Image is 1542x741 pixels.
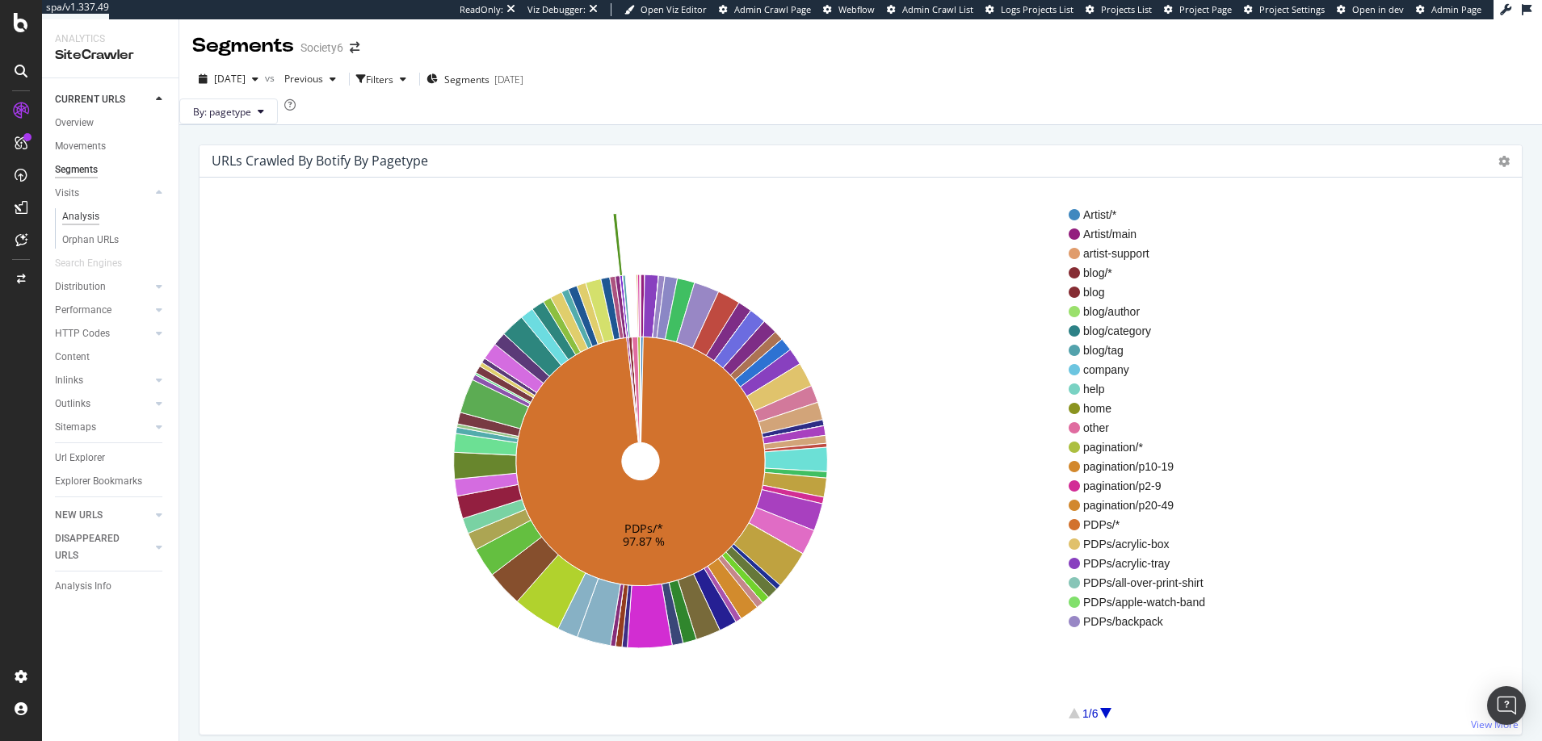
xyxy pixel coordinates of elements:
[444,73,489,86] span: Segments
[1083,478,1205,494] span: pagination/p2-9
[623,534,665,549] text: 97.87 %
[1083,342,1205,358] span: blog/tag
[624,521,663,536] text: PDPs/*
[1083,323,1205,339] span: blog/category
[1083,497,1205,513] span: pagination/p20-49
[1083,284,1205,300] span: blog
[527,3,586,16] div: Viz Debugger:
[624,3,707,16] a: Open Viz Editor
[55,185,79,202] div: Visits
[55,115,94,132] div: Overview
[212,150,428,172] h4: URLs Crawled By Botify By pagetype
[426,66,523,92] button: Segments[DATE]
[55,115,167,132] a: Overview
[887,3,973,16] a: Admin Crawl List
[214,72,246,86] span: 2025 Sep. 20th
[1001,3,1074,15] span: Logs Projects List
[1083,517,1205,533] span: PDPs/*
[55,185,151,202] a: Visits
[193,105,251,119] span: By: pagetype
[1083,226,1205,242] span: Artist/main
[1083,536,1205,552] span: PDPs/acrylic-box
[1487,686,1526,725] div: Open Intercom Messenger
[62,232,119,249] div: Orphan URLs
[1101,3,1152,15] span: Projects List
[1471,718,1519,731] a: View More
[278,66,342,92] button: Previous
[1083,420,1205,436] span: other
[55,91,125,108] div: CURRENT URLS
[1086,3,1152,16] a: Projects List
[1259,3,1325,15] span: Project Settings
[1431,3,1481,15] span: Admin Page
[55,255,138,272] a: Search Engines
[55,473,167,490] a: Explorer Bookmarks
[1083,613,1205,630] span: PDPs/backpack
[641,3,707,15] span: Open Viz Editor
[55,138,167,155] a: Movements
[55,302,111,319] div: Performance
[55,419,96,436] div: Sitemaps
[366,73,393,86] div: Filters
[1083,458,1205,475] span: pagination/p10-19
[192,66,265,92] button: [DATE]
[1083,575,1205,591] span: PDPs/all-over-print-shirt
[1083,265,1205,281] span: blog/*
[55,302,151,319] a: Performance
[55,372,83,389] div: Inlinks
[1498,156,1510,167] i: Options
[55,396,90,412] div: Outlinks
[55,450,105,467] div: Url Explorer
[494,73,523,86] div: [DATE]
[1082,705,1098,722] div: 1/6
[192,32,294,60] div: Segments
[55,32,166,46] div: Analytics
[902,3,973,15] span: Admin Crawl List
[55,349,90,366] div: Content
[55,91,151,108] a: CURRENT URLS
[55,507,103,524] div: NEW URLS
[1352,3,1404,15] span: Open in dev
[55,161,98,178] div: Segments
[1164,3,1232,16] a: Project Page
[55,278,106,295] div: Distribution
[55,325,110,342] div: HTTP Codes
[55,578,167,595] a: Analysis Info
[55,278,151,295] a: Distribution
[55,396,151,412] a: Outlinks
[55,46,166,65] div: SiteCrawler
[1179,3,1232,15] span: Project Page
[985,3,1074,16] a: Logs Projects List
[1083,362,1205,378] span: company
[55,530,137,564] div: DISAPPEARED URLS
[350,42,359,53] div: arrow-right-arrow-left
[55,161,167,178] a: Segments
[1083,400,1205,417] span: home
[1083,304,1205,320] span: blog/author
[55,578,111,595] div: Analysis Info
[55,255,122,272] div: Search Engines
[55,138,106,155] div: Movements
[1083,381,1205,397] span: help
[55,325,151,342] a: HTTP Codes
[265,71,278,85] span: vs
[55,372,151,389] a: Inlinks
[278,72,323,86] span: Previous
[1083,245,1205,262] span: artist-support
[823,3,875,16] a: Webflow
[1337,3,1404,16] a: Open in dev
[1083,439,1205,455] span: pagination/*
[460,3,503,16] div: ReadOnly:
[55,507,151,524] a: NEW URLS
[1244,3,1325,16] a: Project Settings
[179,98,278,124] button: By: pagetype
[55,450,167,467] a: Url Explorer
[300,40,343,56] div: Society6
[62,208,167,225] a: Analysis
[719,3,811,16] a: Admin Crawl Page
[55,473,142,490] div: Explorer Bookmarks
[838,3,875,15] span: Webflow
[62,232,167,249] a: Orphan URLs
[55,349,167,366] a: Content
[62,208,99,225] div: Analysis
